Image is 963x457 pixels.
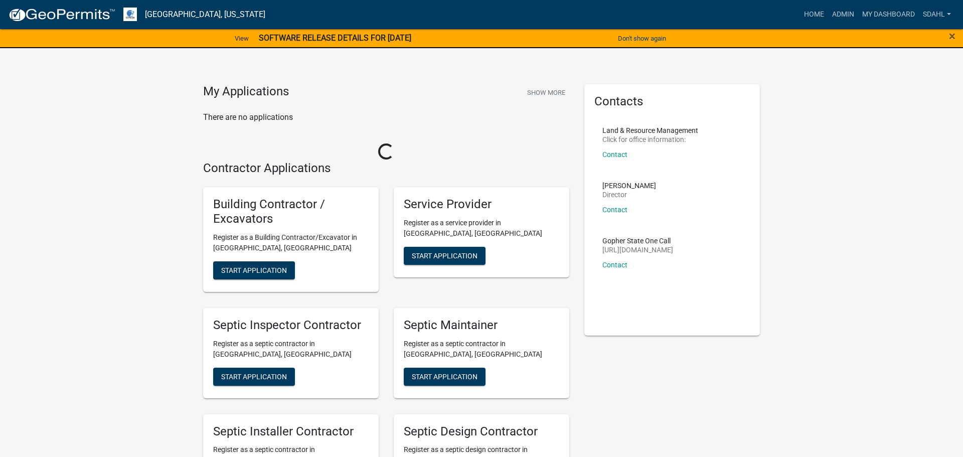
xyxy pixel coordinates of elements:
[602,237,673,244] p: Gopher State One Call
[213,424,369,439] h5: Septic Installer Contractor
[221,266,287,274] span: Start Application
[203,111,569,123] p: There are no applications
[949,30,955,42] button: Close
[412,252,477,260] span: Start Application
[145,6,265,23] a: [GEOGRAPHIC_DATA], [US_STATE]
[594,94,750,109] h5: Contacts
[523,84,569,101] button: Show More
[602,261,627,269] a: Contact
[404,247,486,265] button: Start Application
[949,29,955,43] span: ×
[203,161,569,176] h4: Contractor Applications
[404,218,559,239] p: Register as a service provider in [GEOGRAPHIC_DATA], [GEOGRAPHIC_DATA]
[203,84,289,99] h4: My Applications
[213,318,369,333] h5: Septic Inspector Contractor
[213,368,295,386] button: Start Application
[602,206,627,214] a: Contact
[213,232,369,253] p: Register as a Building Contractor/Excavator in [GEOGRAPHIC_DATA], [GEOGRAPHIC_DATA]
[221,372,287,380] span: Start Application
[404,424,559,439] h5: Septic Design Contractor
[858,5,919,24] a: My Dashboard
[602,136,698,143] p: Click for office information:
[404,197,559,212] h5: Service Provider
[213,339,369,360] p: Register as a septic contractor in [GEOGRAPHIC_DATA], [GEOGRAPHIC_DATA]
[213,197,369,226] h5: Building Contractor / Excavators
[614,30,670,47] button: Don't show again
[123,8,137,21] img: Otter Tail County, Minnesota
[602,182,656,189] p: [PERSON_NAME]
[919,5,955,24] a: sdahl
[404,318,559,333] h5: Septic Maintainer
[213,261,295,279] button: Start Application
[602,246,673,253] p: [URL][DOMAIN_NAME]
[602,127,698,134] p: Land & Resource Management
[231,30,253,47] a: View
[828,5,858,24] a: Admin
[404,339,559,360] p: Register as a septic contractor in [GEOGRAPHIC_DATA], [GEOGRAPHIC_DATA]
[404,368,486,386] button: Start Application
[412,372,477,380] span: Start Application
[602,191,656,198] p: Director
[800,5,828,24] a: Home
[602,150,627,159] a: Contact
[259,33,411,43] strong: SOFTWARE RELEASE DETAILS FOR [DATE]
